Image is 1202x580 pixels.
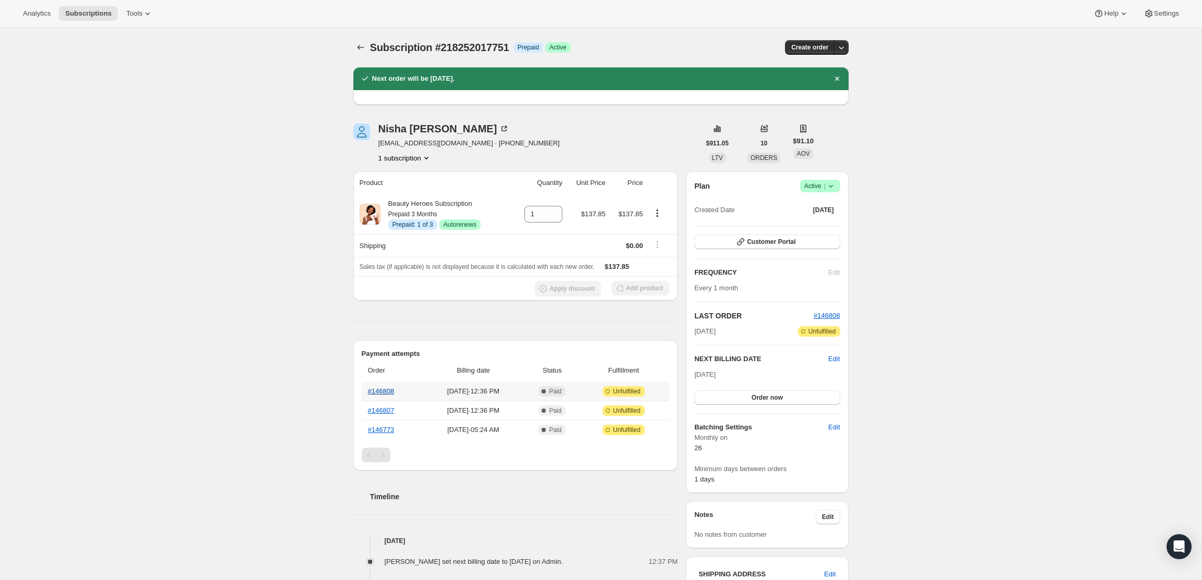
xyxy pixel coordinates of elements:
span: Analytics [23,9,51,18]
span: Edit [824,569,836,579]
span: $91.10 [793,136,814,146]
th: Unit Price [566,171,609,194]
span: Unfulfilled [613,387,641,396]
span: [DATE] [813,206,834,214]
span: 1 days [694,475,714,483]
button: $911.05 [700,136,735,151]
span: Unfulfilled [613,426,641,434]
h2: Plan [694,181,710,191]
span: Help [1104,9,1118,18]
span: Paid [549,426,561,434]
span: Customer Portal [747,238,795,246]
span: Minimum days between orders [694,464,840,474]
span: Created Date [694,205,734,215]
th: Shipping [353,234,512,257]
a: #146808 [368,387,395,395]
button: Analytics [17,6,57,21]
th: Price [609,171,646,194]
button: Customer Portal [694,235,840,249]
span: No notes from customer [694,530,767,538]
button: Settings [1137,6,1185,21]
button: 10 [754,136,774,151]
button: Subscriptions [353,40,368,55]
span: | [824,182,825,190]
span: Edit [828,422,840,433]
span: [DATE] · 05:24 AM [426,425,520,435]
button: Subscriptions [59,6,118,21]
span: Edit [822,513,834,521]
button: Order now [694,390,840,405]
span: Sales tax (if applicable) is not displayed because it is calculated with each new order. [360,263,595,270]
span: $0.00 [626,242,643,250]
span: [DATE] [694,371,716,378]
span: 26 [694,444,702,452]
h4: [DATE] [353,536,678,546]
span: Unfulfilled [808,327,836,336]
div: Beauty Heroes Subscription [381,199,481,230]
h2: NEXT BILLING DATE [694,354,828,364]
span: Active [804,181,836,191]
button: Edit [822,419,846,436]
h2: Payment attempts [362,349,670,359]
span: [EMAIL_ADDRESS][DOMAIN_NAME] · [PHONE_NUMBER] [378,138,560,149]
button: Dismiss notification [830,71,844,86]
button: Tools [120,6,159,21]
span: Prepaid [518,43,539,52]
div: Open Intercom Messenger [1167,534,1192,559]
span: Prepaid: 1 of 3 [393,220,433,229]
div: Nisha [PERSON_NAME] [378,124,510,134]
span: Autorenews [444,220,476,229]
span: Order now [752,393,783,402]
a: #146808 [814,312,840,319]
h2: FREQUENCY [694,267,828,278]
span: Paid [549,406,561,415]
th: Order [362,359,423,382]
span: Billing date [426,365,520,376]
button: Create order [785,40,835,55]
a: #146807 [368,406,395,414]
span: [DATE] · 12:36 PM [426,405,520,416]
button: Shipping actions [649,239,666,250]
span: $911.05 [706,139,729,147]
button: Product actions [649,207,666,219]
span: Subscriptions [65,9,112,18]
span: Status [526,365,578,376]
span: Unfulfilled [613,406,641,415]
span: 12:37 PM [649,557,678,567]
span: [DATE] · 12:36 PM [426,386,520,397]
span: Subscription #218252017751 [370,42,509,53]
h2: Next order will be [DATE]. [372,73,455,84]
span: LTV [712,154,723,162]
nav: Pagination [362,448,670,462]
span: Every 1 month [694,284,738,292]
button: #146808 [814,311,840,321]
span: AOV [796,150,809,157]
span: [DATE] [694,326,716,337]
button: Product actions [378,153,432,163]
button: Edit [828,354,840,364]
th: Product [353,171,512,194]
span: 10 [761,139,767,147]
button: Edit [816,510,840,524]
h6: Batching Settings [694,422,828,433]
span: Active [549,43,567,52]
span: Tools [126,9,142,18]
a: #146773 [368,426,395,434]
span: Settings [1154,9,1179,18]
span: $137.85 [605,263,629,270]
span: Nisha Anaya [353,124,370,140]
th: Quantity [512,171,566,194]
span: [PERSON_NAME] set next billing date to [DATE] on Admin. [385,558,563,565]
h2: LAST ORDER [694,311,814,321]
span: Paid [549,387,561,396]
h3: Notes [694,510,816,524]
h3: SHIPPING ADDRESS [698,569,824,579]
span: Create order [791,43,828,52]
span: $137.85 [618,210,643,218]
small: Prepaid 3 Months [388,211,437,218]
span: Fulfillment [584,365,663,376]
span: Monthly on [694,433,840,443]
img: product img [360,204,381,225]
